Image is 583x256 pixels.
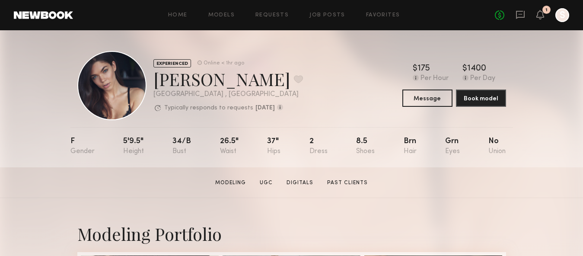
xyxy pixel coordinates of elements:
a: Job Posts [309,13,345,18]
a: Past Clients [324,179,371,187]
div: F [70,138,95,155]
a: Home [168,13,188,18]
div: 2 [309,138,328,155]
b: [DATE] [255,105,275,111]
div: [PERSON_NAME] [153,67,303,90]
div: [GEOGRAPHIC_DATA] , [GEOGRAPHIC_DATA] [153,91,303,98]
a: Requests [255,13,289,18]
div: No [488,138,506,155]
a: Models [208,13,235,18]
div: 34/b [172,138,191,155]
button: Message [402,90,452,107]
div: 8.5 [356,138,375,155]
div: 1400 [467,64,486,73]
div: EXPERIENCED [153,59,191,67]
a: Favorites [366,13,400,18]
div: 5'9.5" [123,138,144,155]
p: Typically responds to requests [164,105,253,111]
div: Per Hour [421,75,449,83]
a: Modeling [212,179,249,187]
div: Grn [445,138,460,155]
a: Digitals [283,179,317,187]
div: Per Day [470,75,495,83]
div: Brn [404,138,417,155]
div: Online < 1hr ago [204,61,244,66]
div: 26.5" [220,138,239,155]
div: Modeling Portfolio [77,222,506,245]
button: Book model [456,90,506,107]
div: $ [413,64,417,73]
div: 37" [267,138,280,155]
a: UGC [256,179,276,187]
a: S [555,8,569,22]
div: $ [462,64,467,73]
div: 1 [545,8,548,13]
div: 175 [417,64,430,73]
